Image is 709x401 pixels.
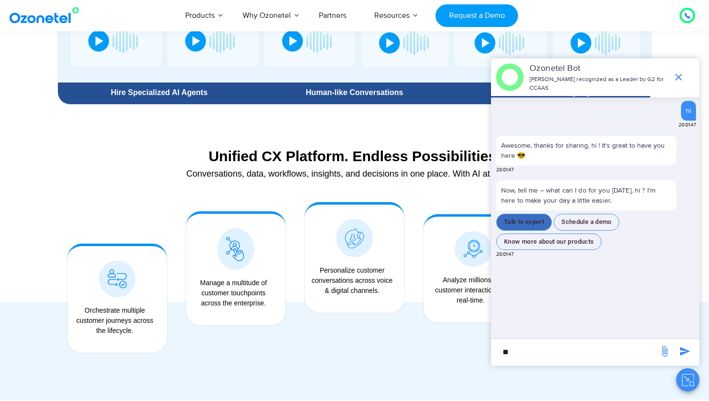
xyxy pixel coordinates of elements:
[669,68,688,87] span: end chat or minimize
[554,214,619,231] button: Schedule a demo
[501,140,671,161] p: Awesome, thanks for sharing, hi ! It's great to have you here 😎
[436,4,518,27] a: Request a Demo
[72,305,157,336] div: Orchestrate multiple customer journeys across the lifecycle.
[63,148,646,165] div: Unified CX Platform. Endless Possibilities.
[458,89,646,97] div: 24 Vernacular Languages
[191,278,276,308] div: Manage a multitude of customer touchpoints across the enterprise.
[496,63,524,91] img: header
[530,62,668,75] p: Ozonetel Bot
[496,234,601,250] button: Know more about our products
[496,180,676,210] p: Now, tell me – what can I do for you [DATE], hi ? I'm here to make your day a little easier.
[655,342,674,361] span: send message
[428,275,513,305] div: Analyze millions of customer interactions in real-time.
[686,106,691,116] div: hi
[63,89,256,97] div: Hire Specialized AI Agents
[496,344,654,361] div: new-msg-input
[496,251,514,258] span: 20:01:47
[530,75,668,93] p: [PERSON_NAME] recognized as a Leader by G2 for CCAAS
[676,368,699,391] button: Close chat
[496,214,552,231] button: Talk to expert
[679,122,696,129] span: 20:01:47
[260,89,449,97] div: Human-like Conversations
[310,265,395,296] div: Personalize customer conversations across voice & digital channels.
[496,166,514,174] span: 20:01:47
[63,169,646,178] div: Conversations, data, workflows, insights, and decisions in one place. With AI at its core!
[675,342,695,361] span: send message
